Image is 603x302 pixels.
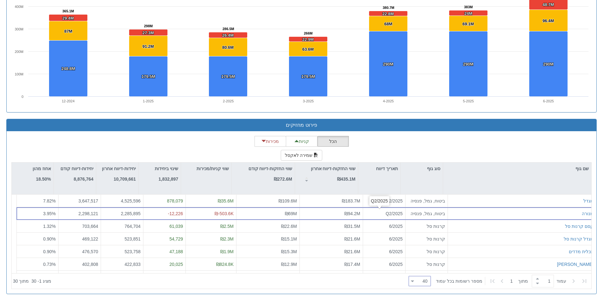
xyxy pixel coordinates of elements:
button: מכירות [254,136,286,147]
div: 3.95 % [19,210,56,217]
div: קרנות סל [408,236,445,242]
tspan: 248.8M [61,66,75,71]
tspan: 27.3M [142,30,154,35]
div: קרנות סל [408,223,445,229]
span: ₪1.9M [220,249,234,254]
strong: ₪435.1M [337,177,355,182]
span: ₪35.6M [218,198,234,203]
span: ‏עמוד [556,278,566,284]
div: 1.32 % [19,223,56,229]
text: 300M [15,27,23,31]
tspan: 69.1M [462,22,474,26]
p: יחידות-דיווח אחרון [102,165,136,172]
span: ₪2.5M [220,224,234,229]
button: תכלית מדדים [569,248,594,255]
button: קניות [286,136,317,147]
div: Q2/2025 [369,196,390,206]
tspan: 365.1M [62,9,74,13]
div: 764,704 [104,223,141,229]
span: ₪2.3M [220,236,234,241]
text: 4-2025 [383,99,394,103]
strong: ₪272.6M [274,177,292,182]
div: -12,226 [146,210,183,217]
div: ביטוח, גמל, פנסיה [408,210,445,217]
span: ₪15.3M [281,249,297,254]
div: 6/2025 [366,261,403,267]
div: 40 [423,278,430,284]
div: 2,298,121 [61,210,98,217]
tspan: 87M [64,29,72,34]
text: 100M [15,72,23,76]
tspan: 290M [463,62,474,67]
p: אחוז מהון [33,165,51,172]
p: יחידות-דיווח קודם [60,165,93,172]
div: 20,025 [146,261,183,267]
div: תאריך דיווח [358,163,400,175]
p: שינוי ביחידות [155,165,178,172]
div: 469,122 [61,236,98,242]
tspan: 380.7M [383,6,394,10]
div: מנורה [582,210,594,217]
tspan: 179.5M [301,74,315,79]
tspan: 290M [543,62,554,67]
span: ₪15.1M [281,236,297,241]
div: Q2/2025 [366,210,403,217]
div: 3,647,517 [61,198,98,204]
tspan: 22.8M [382,11,394,16]
tspan: 286.5M [223,27,234,31]
div: 6/2025 [366,236,403,242]
tspan: 24M [464,11,472,16]
span: ₪12.9M [281,262,297,267]
text: 1-2025 [143,99,154,103]
span: ₪183.7M [342,198,360,203]
tspan: 80.6M [222,45,234,50]
div: ביטוח, גמל, פנסיה [408,198,445,204]
tspan: 298M [144,24,153,28]
div: שווי קניות/מכירות [181,163,231,175]
button: מגדל קרנות סל [564,236,594,242]
span: ₪31.5M [344,224,360,229]
tspan: 48.7M [543,2,554,7]
strong: 10,709,661 [114,177,136,182]
text: 3-2025 [303,99,314,103]
h3: פירוט מחזיקים [11,122,592,128]
button: מגדל [583,198,594,204]
tspan: 266M [304,31,313,35]
div: שם גוף [443,163,591,175]
tspan: 290M [383,62,393,67]
div: 2,285,895 [104,210,141,217]
text: 12-2024 [62,99,74,103]
tspan: 63.6M [302,47,314,52]
div: 523,758 [104,248,141,255]
div: קרנות סל [408,248,445,255]
div: 7.82 % [19,198,56,204]
div: 54,729 [146,236,183,242]
div: 476,570 [61,248,98,255]
tspan: 22.9M [302,37,314,42]
tspan: 91.2M [142,44,154,49]
strong: 1,832,897 [159,177,178,182]
div: 402,808 [61,261,98,267]
button: [PERSON_NAME] [557,261,594,267]
text: 5-2025 [463,99,474,103]
p: שווי החזקות-דיווח אחרון [311,165,355,172]
p: שווי החזקות-דיווח קודם [248,165,292,172]
text: 400M [15,5,23,9]
div: 4,525,596 [104,198,141,204]
button: קסם קרנות סל [565,223,594,229]
div: ‏מציג 1 - 30 ‏ מתוך 30 [13,274,51,288]
div: Q2/2025 [366,198,403,204]
button: שמירה לאקסל [281,150,323,161]
span: ‏מספר רשומות בכל עמוד [436,278,482,284]
div: סוג גוף [401,163,443,175]
tspan: 96.4M [543,18,554,23]
div: ‏ מתוך [406,274,590,288]
span: ₪94.2M [344,211,360,216]
div: קרנות סל [408,261,445,267]
div: 61,039 [146,223,183,229]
